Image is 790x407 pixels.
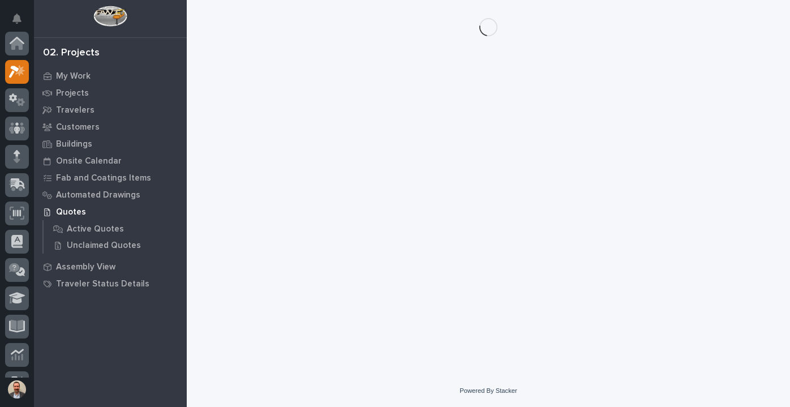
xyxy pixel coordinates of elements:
p: Quotes [56,207,86,217]
a: My Work [34,67,187,84]
a: Onsite Calendar [34,152,187,169]
a: Active Quotes [44,221,187,237]
p: Projects [56,88,89,98]
button: Notifications [5,7,29,31]
a: Automated Drawings [34,186,187,203]
a: Customers [34,118,187,135]
p: Customers [56,122,100,132]
p: Active Quotes [67,224,124,234]
a: Projects [34,84,187,101]
p: Automated Drawings [56,190,140,200]
p: Onsite Calendar [56,156,122,166]
button: users-avatar [5,378,29,401]
img: Workspace Logo [93,6,127,27]
a: Unclaimed Quotes [44,237,187,253]
p: Travelers [56,105,95,115]
p: Unclaimed Quotes [67,241,141,251]
a: Travelers [34,101,187,118]
p: My Work [56,71,91,82]
a: Powered By Stacker [460,387,517,394]
a: Traveler Status Details [34,275,187,292]
a: Quotes [34,203,187,220]
a: Fab and Coatings Items [34,169,187,186]
a: Assembly View [34,258,187,275]
p: Buildings [56,139,92,149]
p: Assembly View [56,262,115,272]
div: 02. Projects [43,47,100,59]
a: Buildings [34,135,187,152]
div: Notifications [14,14,29,32]
p: Traveler Status Details [56,279,149,289]
p: Fab and Coatings Items [56,173,151,183]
